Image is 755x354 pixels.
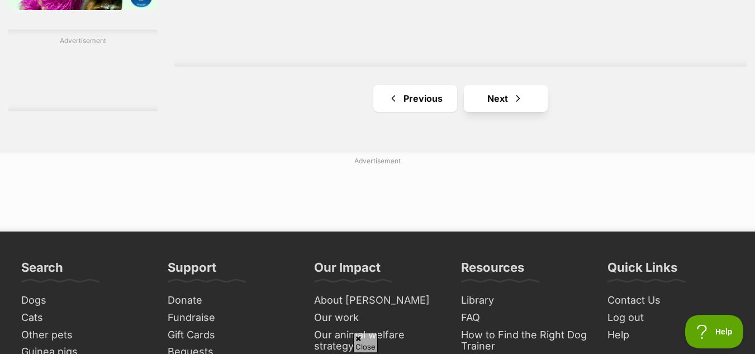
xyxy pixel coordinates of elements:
[17,292,152,309] a: Dogs
[603,309,738,327] a: Log out
[163,292,298,309] a: Donate
[163,309,298,327] a: Fundraise
[314,259,381,282] h3: Our Impact
[310,292,445,309] a: About [PERSON_NAME]
[21,259,63,282] h3: Search
[310,309,445,327] a: Our work
[457,309,592,327] a: FAQ
[17,327,152,344] a: Other pets
[607,259,677,282] h3: Quick Links
[373,85,457,112] a: Previous page
[174,85,747,112] nav: Pagination
[8,30,158,111] div: Advertisement
[461,259,524,282] h3: Resources
[464,85,548,112] a: Next page
[163,327,298,344] a: Gift Cards
[603,327,738,344] a: Help
[168,259,216,282] h3: Support
[685,315,744,348] iframe: Help Scout Beacon - Open
[353,333,378,352] span: Close
[457,292,592,309] a: Library
[603,292,738,309] a: Contact Us
[17,309,152,327] a: Cats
